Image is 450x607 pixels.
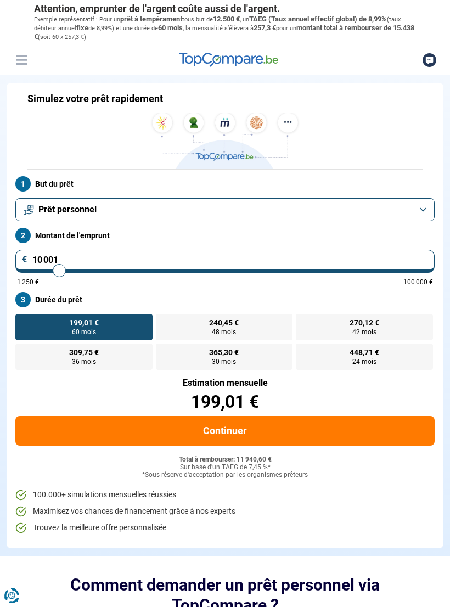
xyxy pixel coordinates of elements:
span: fixe [76,24,88,32]
span: 448,71 € [350,349,379,356]
span: TAEG (Taux annuel effectif global) de 8,99% [249,15,387,23]
span: € [22,255,27,264]
div: *Sous réserve d'acceptation par les organismes prêteurs [15,471,435,479]
label: But du prêt [15,176,435,192]
button: Menu [13,52,30,68]
p: Attention, emprunter de l'argent coûte aussi de l'argent. [34,3,416,15]
span: 365,30 € [209,349,239,356]
span: prêt à tempérament [120,15,182,23]
h1: Simulez votre prêt rapidement [27,93,163,105]
label: Durée du prêt [15,292,435,307]
span: 30 mois [212,358,236,365]
span: 309,75 € [69,349,99,356]
span: 199,01 € [69,319,99,327]
span: 60 mois [158,24,183,32]
button: Continuer [15,416,435,446]
li: Maximisez vos chances de financement grâce à nos experts [15,506,435,517]
div: Sur base d'un TAEG de 7,45 %* [15,464,435,471]
img: TopCompare.be [148,113,302,169]
span: 60 mois [72,329,96,335]
span: 48 mois [212,329,236,335]
label: Montant de l'emprunt [15,228,435,243]
span: 257,3 € [254,24,276,32]
img: TopCompare [179,53,278,67]
span: 36 mois [72,358,96,365]
span: 12.500 € [213,15,240,23]
span: 270,12 € [350,319,379,327]
p: Exemple représentatif : Pour un tous but de , un (taux débiteur annuel de 8,99%) et une durée de ... [34,15,416,42]
span: 1 250 € [17,279,39,285]
div: Total à rembourser: 11 940,60 € [15,456,435,464]
span: Prêt personnel [38,204,97,216]
span: 42 mois [352,329,376,335]
span: 100 000 € [403,279,433,285]
div: 199,01 € [15,393,435,411]
span: 24 mois [352,358,376,365]
li: 100.000+ simulations mensuelles réussies [15,490,435,501]
button: Prêt personnel [15,198,435,221]
span: montant total à rembourser de 15.438 € [34,24,414,41]
li: Trouvez la meilleure offre personnalisée [15,522,435,533]
span: 240,45 € [209,319,239,327]
div: Estimation mensuelle [15,379,435,387]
